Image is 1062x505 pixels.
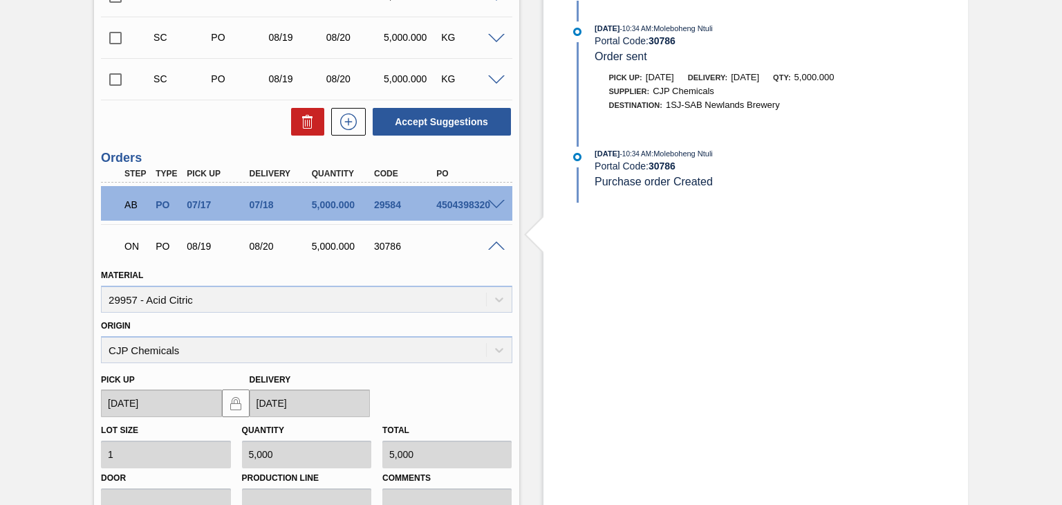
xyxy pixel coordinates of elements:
[101,425,138,435] label: Lot size
[651,24,713,33] span: : Moleboheng Ntuli
[595,149,619,158] span: [DATE]
[150,73,213,84] div: Suggestion Created
[373,108,511,136] button: Accept Suggestions
[323,32,386,43] div: 08/20/2025
[308,169,377,178] div: Quantity
[595,176,713,187] span: Purchase order Created
[371,169,439,178] div: Code
[183,241,252,252] div: 08/19/2025
[222,389,250,417] button: locked
[649,160,676,172] strong: 30786
[183,199,252,210] div: 07/17/2025
[609,87,650,95] span: Supplier:
[101,321,131,331] label: Origin
[651,149,713,158] span: : Moleboheng Ntuli
[124,241,149,252] p: ON
[324,108,366,136] div: New suggestion
[121,190,152,220] div: Awaiting Pick Up
[124,199,149,210] p: AB
[101,375,135,385] label: Pick up
[308,241,377,252] div: 5,000.000
[438,32,501,43] div: KG
[794,72,835,82] span: 5,000.000
[438,73,501,84] div: KG
[688,73,727,82] span: Delivery:
[649,35,676,46] strong: 30786
[371,199,439,210] div: 29584
[595,24,619,33] span: [DATE]
[246,169,315,178] div: Delivery
[382,425,409,435] label: Total
[101,468,230,488] label: Door
[183,169,252,178] div: Pick up
[101,389,221,417] input: mm/dd/yyyy
[323,73,386,84] div: 08/20/2025
[666,100,780,110] span: 1SJ-SAB Newlands Brewery
[380,73,443,84] div: 5,000.000
[433,199,501,210] div: 4504398320
[246,199,315,210] div: 07/18/2025
[595,160,923,172] div: Portal Code:
[595,50,647,62] span: Order sent
[265,73,328,84] div: 08/19/2025
[573,28,581,36] img: atual
[308,199,377,210] div: 5,000.000
[101,270,143,280] label: Material
[246,241,315,252] div: 08/20/2025
[609,73,642,82] span: Pick up:
[152,169,183,178] div: Type
[121,231,152,261] div: Negotiating Order
[284,108,324,136] div: Delete Suggestions
[382,468,512,488] label: Comments
[433,169,501,178] div: PO
[595,35,923,46] div: Portal Code:
[250,375,291,385] label: Delivery
[573,153,581,161] img: atual
[150,32,213,43] div: Suggestion Created
[265,32,328,43] div: 08/19/2025
[646,72,674,82] span: [DATE]
[620,25,652,33] span: - 10:34 AM
[242,468,371,488] label: Production Line
[207,73,270,84] div: Purchase order
[620,150,652,158] span: - 10:34 AM
[250,389,370,417] input: mm/dd/yyyy
[731,72,759,82] span: [DATE]
[227,395,244,412] img: locked
[773,73,790,82] span: Qty:
[152,241,183,252] div: Purchase order
[371,241,439,252] div: 30786
[366,107,512,137] div: Accept Suggestions
[242,425,284,435] label: Quantity
[380,32,443,43] div: 5,000.000
[152,199,183,210] div: Purchase order
[101,151,512,165] h3: Orders
[609,101,662,109] span: Destination:
[653,86,714,96] span: CJP Chemicals
[121,169,152,178] div: Step
[207,32,270,43] div: Purchase order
